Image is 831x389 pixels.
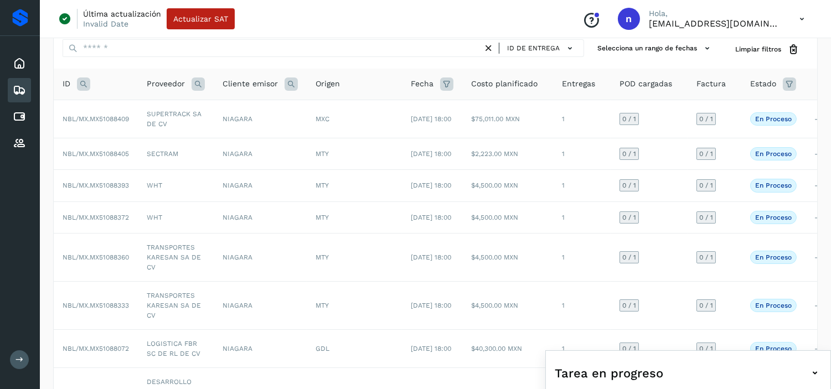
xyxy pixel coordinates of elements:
[167,8,235,29] button: Actualizar SAT
[755,253,792,261] p: En proceso
[507,43,560,53] span: ID de entrega
[214,330,307,368] td: NIAGARA
[699,345,713,352] span: 0 / 1
[316,115,329,123] span: MXC
[316,150,329,158] span: MTY
[755,302,792,309] p: En proceso
[750,78,776,90] span: Estado
[622,345,636,352] span: 0 / 1
[8,131,31,155] div: Proveedores
[411,181,451,189] span: [DATE] 18:00
[138,100,214,138] td: SUPERTRACK SA DE CV
[316,302,329,309] span: MTY
[316,214,329,221] span: MTY
[649,9,782,18] p: Hola,
[806,170,830,201] td: -
[755,345,792,352] p: En proceso
[555,364,663,382] span: Tarea en progreso
[316,253,329,261] span: MTY
[553,201,611,233] td: 1
[316,78,340,90] span: Origen
[755,181,792,189] p: En proceso
[411,150,451,158] span: [DATE] 18:00
[462,170,553,201] td: $4,500.00 MXN
[806,100,830,138] td: -
[8,78,31,102] div: Embarques
[63,115,129,123] span: NBL/MX.MX51088409
[553,170,611,201] td: 1
[173,15,228,23] span: Actualizar SAT
[83,9,161,19] p: Última actualización
[462,138,553,169] td: $2,223.00 MXN
[699,302,713,309] span: 0 / 1
[504,40,579,56] button: ID de entrega
[699,254,713,261] span: 0 / 1
[699,116,713,122] span: 0 / 1
[806,234,830,282] td: -
[555,360,822,386] div: Tarea en progreso
[214,282,307,330] td: NIAGARA
[806,201,830,233] td: -
[553,330,611,368] td: 1
[8,105,31,129] div: Cuentas por pagar
[462,100,553,138] td: $75,011.00 MXN
[622,151,636,157] span: 0 / 1
[63,78,70,90] span: ID
[63,345,129,352] span: NBL/MX.MX51088072
[63,214,129,221] span: NBL/MX.MX51088372
[622,254,636,261] span: 0 / 1
[411,214,451,221] span: [DATE] 18:00
[462,330,553,368] td: $40,300.00 MXN
[622,182,636,189] span: 0 / 1
[553,234,611,282] td: 1
[63,253,129,261] span: NBL/MX.MX51088360
[622,214,636,221] span: 0 / 1
[806,282,830,330] td: -
[147,78,185,90] span: Proveedor
[696,78,726,90] span: Factura
[806,138,830,169] td: -
[699,182,713,189] span: 0 / 1
[316,181,329,189] span: MTY
[471,78,538,90] span: Costo planificado
[138,234,214,282] td: TRANSPORTES KARESAN SA DE CV
[138,201,214,233] td: WHT
[214,201,307,233] td: NIAGARA
[138,170,214,201] td: WHT
[83,19,128,29] p: Invalid Date
[63,181,129,189] span: NBL/MX.MX51088393
[411,253,451,261] span: [DATE] 18:00
[755,214,792,221] p: En proceso
[462,234,553,282] td: $4,500.00 MXN
[755,150,792,158] p: En proceso
[462,282,553,330] td: $4,500.00 MXN
[755,115,792,123] p: En proceso
[699,214,713,221] span: 0 / 1
[138,282,214,330] td: TRANSPORTES KARESAN SA DE CV
[411,345,451,352] span: [DATE] 18:00
[562,78,595,90] span: Entregas
[649,18,782,29] p: niagara+prod@solvento.mx
[622,116,636,122] span: 0 / 1
[553,100,611,138] td: 1
[726,39,808,60] button: Limpiar filtros
[593,39,718,58] button: Selecciona un rango de fechas
[411,115,451,123] span: [DATE] 18:00
[622,302,636,309] span: 0 / 1
[699,151,713,157] span: 0 / 1
[63,302,129,309] span: NBL/MX.MX51088333
[214,100,307,138] td: NIAGARA
[223,78,278,90] span: Cliente emisor
[411,78,433,90] span: Fecha
[411,302,451,309] span: [DATE] 18:00
[316,345,329,352] span: GDL
[138,138,214,169] td: SECTRAM
[620,78,672,90] span: POD cargadas
[462,201,553,233] td: $4,500.00 MXN
[214,138,307,169] td: NIAGARA
[806,330,830,368] td: -
[138,330,214,368] td: LOGISTICA FBR SC DE RL DE CV
[63,150,129,158] span: NBL/MX.MX51088405
[553,282,611,330] td: 1
[553,138,611,169] td: 1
